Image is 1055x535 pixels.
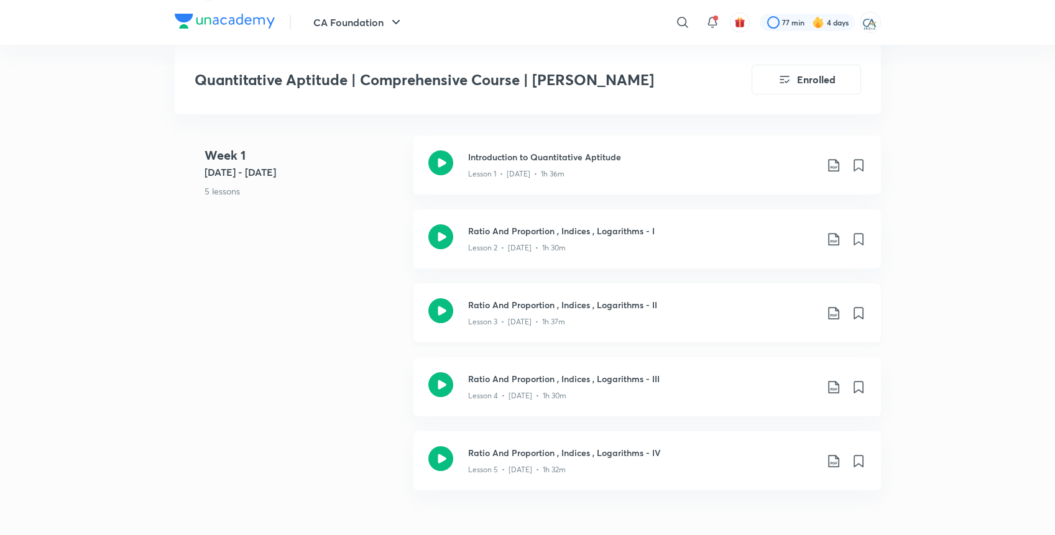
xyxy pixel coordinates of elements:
[468,316,565,327] p: Lesson 3 • [DATE] • 1h 37m
[205,185,403,198] p: 5 lessons
[468,242,566,254] p: Lesson 2 • [DATE] • 1h 30m
[468,390,566,401] p: Lesson 4 • [DATE] • 1h 30m
[306,10,411,35] button: CA Foundation
[860,12,881,33] img: Hafiz Md Mustafa
[468,168,564,180] p: Lesson 1 • [DATE] • 1h 36m
[468,446,816,459] h3: Ratio And Proportion , Indices , Logarithms - IV
[413,135,881,209] a: Introduction to Quantitative AptitudeLesson 1 • [DATE] • 1h 36m
[468,464,566,475] p: Lesson 5 • [DATE] • 1h 32m
[413,431,881,505] a: Ratio And Proportion , Indices , Logarithms - IVLesson 5 • [DATE] • 1h 32m
[413,283,881,357] a: Ratio And Proportion , Indices , Logarithms - IILesson 3 • [DATE] • 1h 37m
[468,150,816,163] h3: Introduction to Quantitative Aptitude
[195,71,681,89] h3: Quantitative Aptitude | Comprehensive Course | [PERSON_NAME]
[730,12,750,32] button: avatar
[752,65,861,94] button: Enrolled
[468,372,816,385] h3: Ratio And Proportion , Indices , Logarithms - III
[468,298,816,311] h3: Ratio And Proportion , Indices , Logarithms - II
[413,209,881,283] a: Ratio And Proportion , Indices , Logarithms - ILesson 2 • [DATE] • 1h 30m
[175,14,275,29] img: Company Logo
[468,224,816,237] h3: Ratio And Proportion , Indices , Logarithms - I
[205,165,403,180] h5: [DATE] - [DATE]
[413,357,881,431] a: Ratio And Proportion , Indices , Logarithms - IIILesson 4 • [DATE] • 1h 30m
[175,14,275,32] a: Company Logo
[205,146,403,165] h4: Week 1
[812,16,824,29] img: streak
[734,17,745,28] img: avatar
